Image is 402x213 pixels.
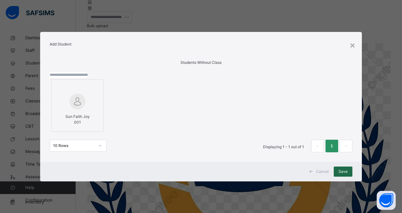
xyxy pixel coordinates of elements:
[311,140,324,152] li: 上一页
[338,169,348,174] span: Save
[340,140,352,152] button: next page
[258,140,309,152] li: Displaying 1 - 1 out of 1
[65,114,90,119] span: Sun Faith Joy
[377,191,396,210] button: Open asap
[50,42,71,46] span: Add Student
[180,60,222,65] span: Students Without Class
[65,119,90,125] span: 001
[316,169,329,174] span: Cancel
[326,140,338,152] li: 1
[311,140,324,152] button: prev page
[340,140,352,152] li: 下一页
[53,143,95,149] div: 10 Rows
[350,38,356,52] div: ×
[329,142,335,150] a: 1
[70,94,85,109] img: default.svg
